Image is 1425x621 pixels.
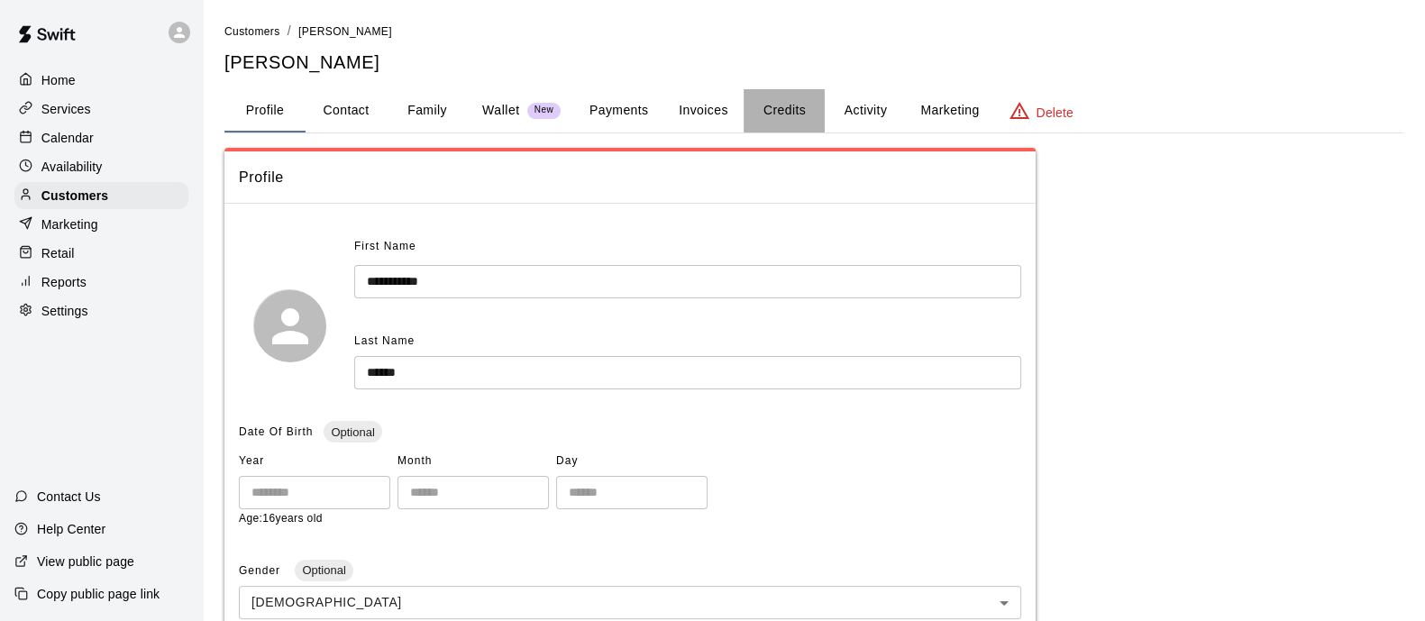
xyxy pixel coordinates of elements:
span: Optional [324,425,381,439]
span: New [527,105,561,116]
button: Credits [744,89,825,132]
p: Calendar [41,129,94,147]
p: Availability [41,158,103,176]
a: Availability [14,153,188,180]
p: Wallet [482,101,520,120]
span: Date Of Birth [239,425,313,438]
span: [PERSON_NAME] [298,25,392,38]
a: Reports [14,269,188,296]
p: Contact Us [37,488,101,506]
nav: breadcrumb [224,22,1403,41]
button: Payments [575,89,662,132]
p: Reports [41,273,87,291]
div: [DEMOGRAPHIC_DATA] [239,586,1021,619]
p: Marketing [41,215,98,233]
button: Profile [224,89,306,132]
button: Marketing [906,89,993,132]
span: Optional [295,563,352,577]
button: Contact [306,89,387,132]
a: Home [14,67,188,94]
li: / [288,22,291,41]
span: Age: 16 years old [239,512,323,525]
p: Delete [1037,104,1073,122]
p: View public page [37,553,134,571]
button: Invoices [662,89,744,132]
a: Customers [14,182,188,209]
span: Gender [239,564,284,577]
p: Help Center [37,520,105,538]
span: First Name [354,233,416,261]
a: Retail [14,240,188,267]
p: Home [41,71,76,89]
p: Retail [41,244,75,262]
a: Customers [224,23,280,38]
p: Copy public page link [37,585,160,603]
span: Last Name [354,334,415,347]
button: Family [387,89,468,132]
a: Calendar [14,124,188,151]
p: Settings [41,302,88,320]
p: Customers [41,187,108,205]
p: Services [41,100,91,118]
a: Services [14,96,188,123]
h5: [PERSON_NAME] [224,50,1403,75]
a: Settings [14,297,188,324]
span: Day [556,447,708,476]
span: Month [397,447,549,476]
span: Profile [239,166,1021,189]
div: basic tabs example [224,89,1403,132]
span: Customers [224,25,280,38]
span: Year [239,447,390,476]
button: Activity [825,89,906,132]
a: Marketing [14,211,188,238]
